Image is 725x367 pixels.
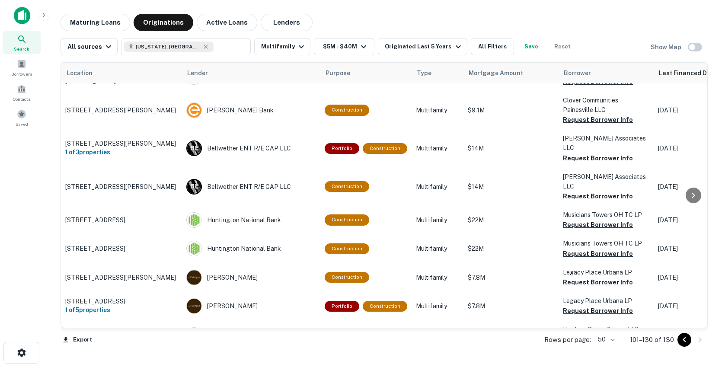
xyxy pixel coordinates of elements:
[468,215,554,225] p: $22M
[594,333,616,346] div: 50
[65,274,178,281] p: [STREET_ADDRESS][PERSON_NAME]
[190,144,198,153] p: B E
[186,140,316,156] div: Bellwether ENT R/E CAP LLC
[136,43,201,51] span: [US_STATE], [GEOGRAPHIC_DATA]
[363,143,407,154] div: This loan purpose was for construction
[468,105,554,115] p: $9.1M
[65,183,178,191] p: [STREET_ADDRESS][PERSON_NAME]
[325,272,369,283] div: This loan purpose was for construction
[65,147,178,157] h6: 1 of 3 properties
[61,38,118,55] button: All sources
[677,333,691,347] button: Go to previous page
[61,63,182,83] th: Location
[11,70,32,77] span: Borrowers
[186,212,316,228] div: Huntington National Bank
[563,172,649,191] p: [PERSON_NAME] Associates LLC
[134,14,193,31] button: Originations
[186,270,316,285] div: [PERSON_NAME]
[563,325,649,334] p: Hunters Chase Dayton LLC
[416,244,459,253] p: Multifamily
[186,241,316,256] div: Huntington National Bank
[326,68,361,78] span: Purpose
[186,298,316,314] div: [PERSON_NAME]
[14,45,29,52] span: Search
[61,14,130,31] button: Maturing Loans
[197,14,257,31] button: Active Loans
[187,241,201,256] img: picture
[549,38,576,55] button: Reset
[187,299,201,313] img: picture
[3,81,41,104] a: Contacts
[186,179,316,195] div: Bellwether ENT R/E CAP LLC
[325,301,359,312] div: This is a portfolio loan with 5 properties
[651,42,683,52] h6: Show Map
[517,38,545,55] button: Save your search to get updates of matches that match your search criteria.
[630,335,674,345] p: 101–130 of 130
[378,38,467,55] button: Originated Last 5 Years
[187,68,208,78] span: Lender
[417,68,443,78] span: Type
[563,220,633,230] button: Request Borrower Info
[563,296,649,306] p: Legacy Place Urbana LP
[416,144,459,153] p: Multifamily
[563,191,633,201] button: Request Borrower Info
[563,239,649,248] p: Musicians Towers OH TC LP
[468,301,554,311] p: $7.8M
[325,214,369,225] div: This loan purpose was for construction
[325,105,369,115] div: This loan purpose was for construction
[65,216,178,224] p: [STREET_ADDRESS]
[65,297,178,305] p: [STREET_ADDRESS]
[66,68,104,78] span: Location
[65,305,178,315] h6: 1 of 5 properties
[314,38,374,55] button: $5M - $40M
[544,335,591,345] p: Rows per page:
[261,14,313,31] button: Lenders
[563,249,633,259] button: Request Borrower Info
[468,182,554,191] p: $14M
[61,333,94,346] button: Export
[3,31,41,54] a: Search
[563,134,649,153] p: [PERSON_NAME] Associates LLC
[416,273,459,282] p: Multifamily
[416,301,459,311] p: Multifamily
[16,121,28,128] span: Saved
[563,96,649,115] p: Clover Communities Painesville LLC
[13,96,30,102] span: Contacts
[254,38,310,55] button: Multifamily
[65,245,178,252] p: [STREET_ADDRESS]
[3,106,41,129] a: Saved
[186,327,316,343] div: Cbre Capital Advisors, INC
[412,63,463,83] th: Type
[363,301,407,312] div: This loan purpose was for construction
[563,115,633,125] button: Request Borrower Info
[187,213,201,227] img: picture
[563,153,633,163] button: Request Borrower Info
[186,102,316,118] div: [PERSON_NAME] Bank
[14,7,30,24] img: capitalize-icon.png
[468,273,554,282] p: $7.8M
[563,306,633,316] button: Request Borrower Info
[468,244,554,253] p: $22M
[463,63,559,83] th: Mortgage Amount
[325,243,369,254] div: This loan purpose was for construction
[187,328,201,342] img: picture
[325,181,369,192] div: This loan purpose was for construction
[65,106,178,114] p: [STREET_ADDRESS][PERSON_NAME]
[3,56,41,79] a: Borrowers
[468,144,554,153] p: $14M
[65,140,178,147] p: [STREET_ADDRESS][PERSON_NAME]
[471,38,514,55] button: All Filters
[67,41,114,52] div: All sources
[469,68,534,78] span: Mortgage Amount
[190,182,198,191] p: B E
[187,103,201,118] img: picture
[563,277,633,287] button: Request Borrower Info
[385,41,463,52] div: Originated Last 5 Years
[682,298,725,339] iframe: Chat Widget
[559,63,654,83] th: Borrower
